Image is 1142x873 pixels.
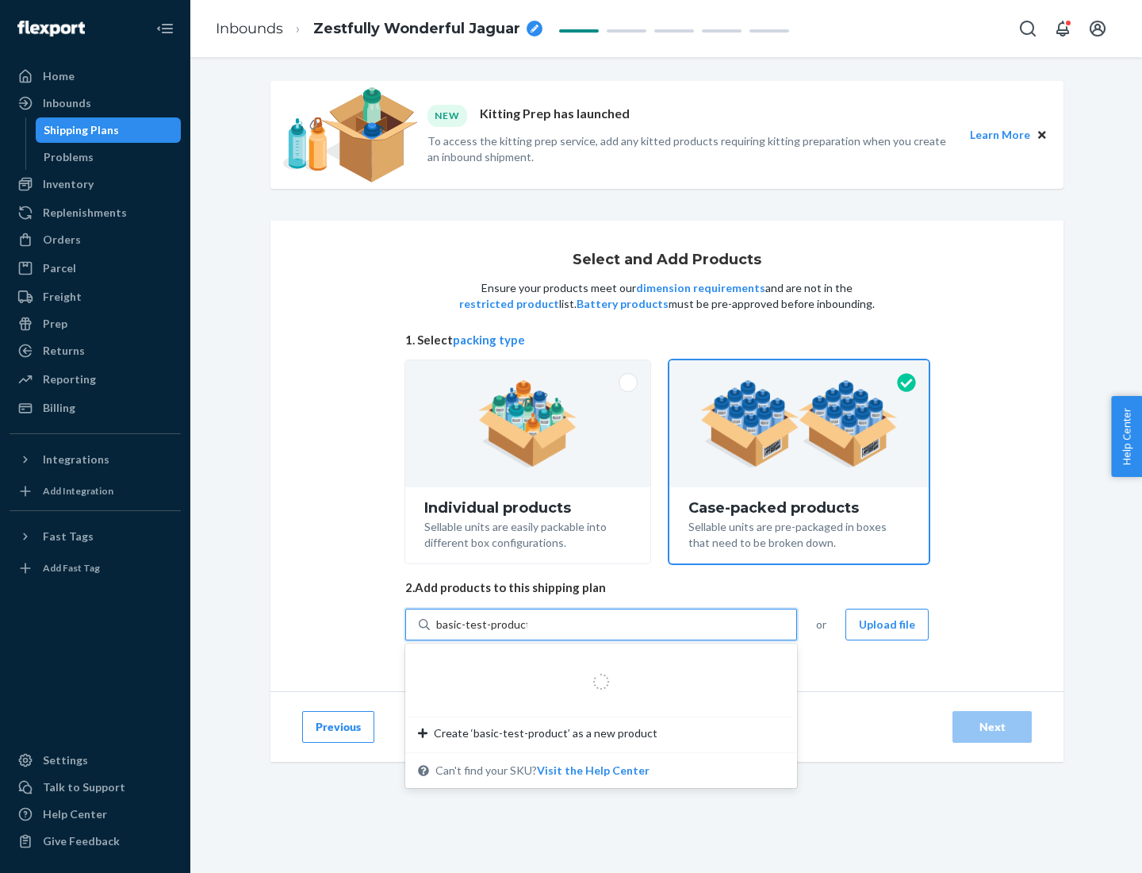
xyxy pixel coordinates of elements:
[43,95,91,111] div: Inbounds
[43,260,76,276] div: Parcel
[43,343,85,359] div: Returns
[424,516,631,551] div: Sellable units are easily packable into different box configurations.
[43,289,82,305] div: Freight
[10,171,181,197] a: Inventory
[405,332,929,348] span: 1. Select
[436,617,527,633] input: Create ‘basic-test-product’ as a new productCan't find your SKU?Visit the Help Center
[43,68,75,84] div: Home
[10,775,181,800] a: Talk to Support
[43,561,100,575] div: Add Fast Tag
[816,617,826,633] span: or
[952,711,1032,743] button: Next
[434,725,657,741] span: Create ‘basic-test-product’ as a new product
[10,802,181,827] a: Help Center
[203,6,555,52] ol: breadcrumbs
[10,227,181,252] a: Orders
[43,371,96,387] div: Reporting
[10,90,181,116] a: Inbounds
[10,479,181,504] a: Add Integration
[36,144,182,170] a: Problems
[480,105,630,126] p: Kitting Prep has launched
[427,105,467,126] div: NEW
[966,719,1018,735] div: Next
[43,752,88,768] div: Settings
[43,452,109,467] div: Integrations
[10,524,181,549] button: Fast Tags
[302,711,374,743] button: Previous
[688,500,910,516] div: Case-packed products
[405,579,929,596] span: 2. Add products to this shipping plan
[216,20,283,37] a: Inbounds
[10,829,181,854] button: Give Feedback
[478,380,577,467] img: individual-pack.facf35554cb0f1810c75b2bd6df2d64e.png
[1082,13,1113,44] button: Open account menu
[700,380,898,467] img: case-pack.59cecea509d18c883b923b81aeac6d0b.png
[458,280,876,312] p: Ensure your products meet our and are not in the list. must be pre-approved before inbounding.
[43,806,107,822] div: Help Center
[459,296,559,312] button: restricted product
[149,13,181,44] button: Close Navigation
[970,126,1030,144] button: Learn More
[44,149,94,165] div: Problems
[1012,13,1044,44] button: Open Search Box
[17,21,85,37] img: Flexport logo
[10,284,181,310] a: Freight
[1111,396,1142,477] button: Help Center
[688,516,910,551] div: Sellable units are pre-packaged in boxes that need to be broken down.
[636,280,765,296] button: dimension requirements
[43,400,75,416] div: Billing
[10,367,181,392] a: Reporting
[43,484,113,498] div: Add Integration
[10,200,181,225] a: Replenishments
[43,176,94,192] div: Inventory
[43,232,81,248] div: Orders
[424,500,631,516] div: Individual products
[537,763,650,779] button: Create ‘basic-test-product’ as a new productCan't find your SKU?
[427,133,956,165] p: To access the kitting prep service, add any kitted products requiring kitting preparation when yo...
[44,122,119,138] div: Shipping Plans
[43,833,120,849] div: Give Feedback
[43,779,125,795] div: Talk to Support
[453,332,525,348] button: packing type
[435,763,650,779] span: Can't find your SKU?
[10,748,181,773] a: Settings
[10,256,181,281] a: Parcel
[10,63,181,89] a: Home
[313,19,520,40] span: Zestfully Wonderful Jaguar
[43,316,67,332] div: Prep
[10,447,181,472] button: Integrations
[36,117,182,143] a: Shipping Plans
[10,311,181,337] a: Prep
[573,252,761,268] h1: Select and Add Products
[43,529,94,544] div: Fast Tags
[10,556,181,581] a: Add Fast Tag
[845,609,929,640] button: Upload file
[10,395,181,421] a: Billing
[10,338,181,363] a: Returns
[577,296,669,312] button: Battery products
[43,205,127,221] div: Replenishments
[1033,126,1051,144] button: Close
[1047,13,1079,44] button: Open notifications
